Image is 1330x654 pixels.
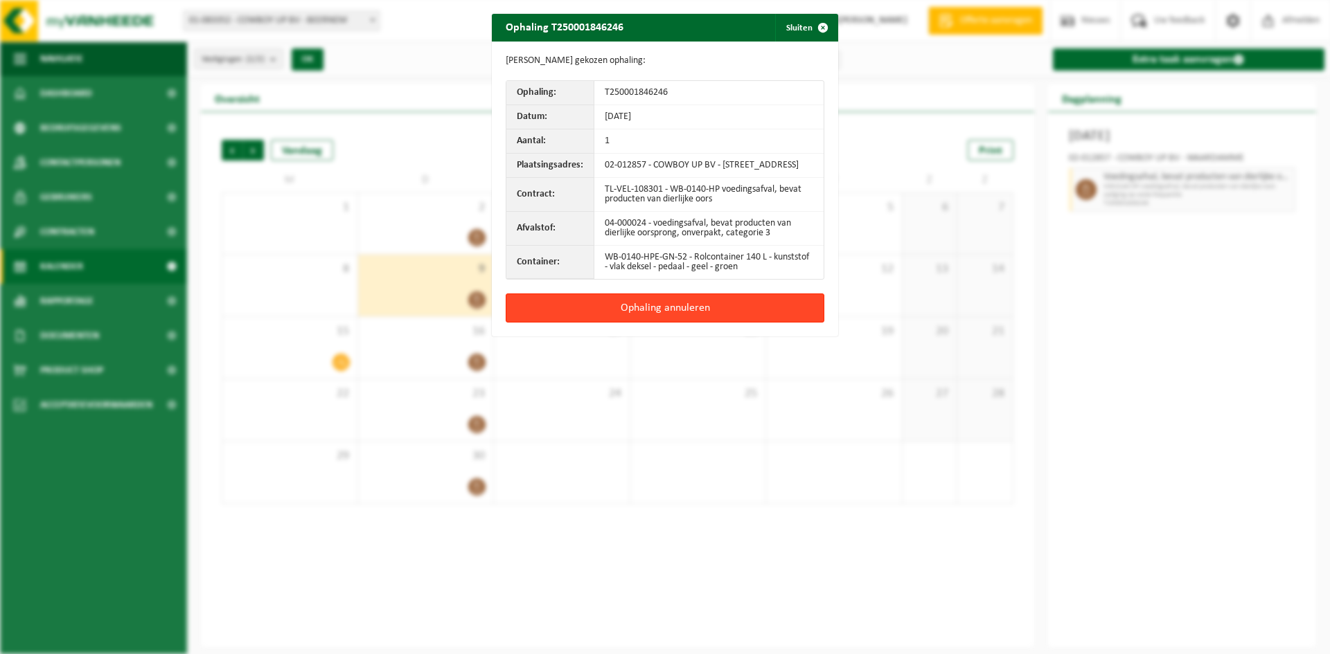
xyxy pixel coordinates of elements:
button: Ophaling annuleren [506,293,824,323]
th: Datum: [506,105,594,129]
p: [PERSON_NAME] gekozen ophaling: [506,55,824,66]
th: Afvalstof: [506,212,594,246]
td: WB-0140-HPE-GN-52 - Rolcontainer 140 L - kunststof - vlak deksel - pedaal - geel - groen [594,246,824,279]
h2: Ophaling T250001846246 [492,14,637,40]
button: Sluiten [775,14,837,42]
td: TL-VEL-108301 - WB-0140-HP voedingsafval, bevat producten van dierlijke oors [594,178,824,212]
th: Contract: [506,178,594,212]
td: T250001846246 [594,81,824,105]
td: 1 [594,129,824,154]
th: Ophaling: [506,81,594,105]
th: Plaatsingsadres: [506,154,594,178]
th: Container: [506,246,594,279]
td: 02-012857 - COWBOY UP BV - [STREET_ADDRESS] [594,154,824,178]
td: [DATE] [594,105,824,129]
td: 04-000024 - voedingsafval, bevat producten van dierlijke oorsprong, onverpakt, categorie 3 [594,212,824,246]
th: Aantal: [506,129,594,154]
